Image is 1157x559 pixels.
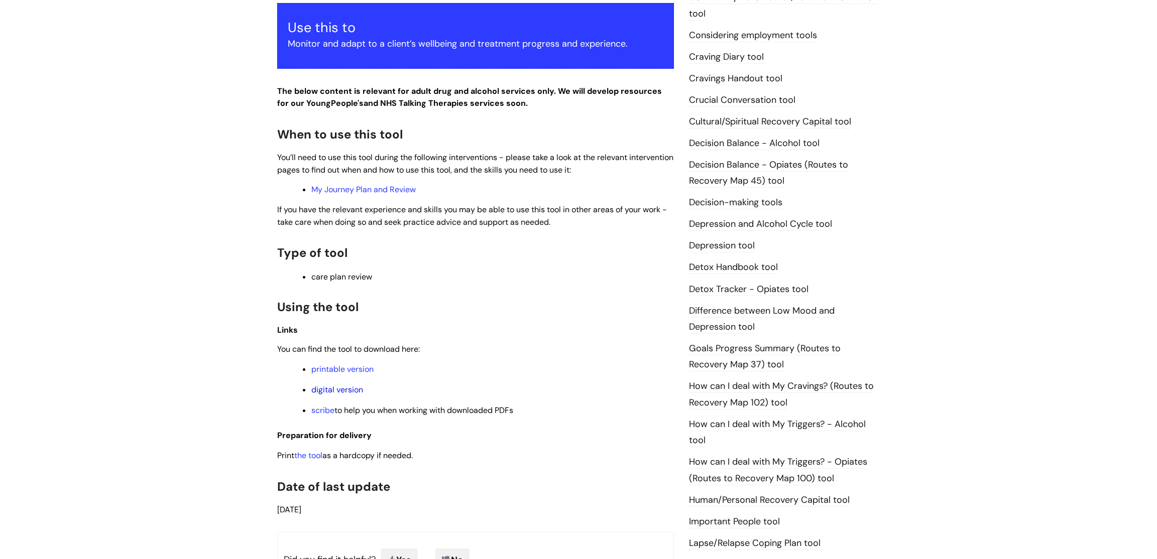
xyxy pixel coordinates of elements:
a: Decision-making tools [689,196,782,209]
span: Type of tool [277,245,348,260]
span: When to use this tool [277,126,403,142]
span: to help you when working with downloaded PDFs [311,405,513,415]
span: You can find the tool to download here: [277,344,420,354]
span: Date of last update [277,479,390,494]
p: Monitor and adapt to a client’s wellbeing and treatment progress and experience. [288,36,663,52]
span: Preparation for delivery [277,430,372,441]
a: Considering employment tools [689,29,817,42]
a: Difference between Low Mood and Depression tool [689,305,835,334]
a: the tool [294,450,322,461]
a: Depression tool [689,239,755,252]
span: You’ll need to use this tool during the following interventions - please take a look at the relev... [277,152,673,175]
a: Goals Progress Summary (Routes to Recovery Map 37) tool [689,342,841,371]
a: Decision Balance - Alcohol tool [689,137,820,150]
a: Human/Personal Recovery Capital tool [689,494,850,507]
span: care plan review [311,271,372,282]
a: Craving Diary tool [689,51,764,64]
h3: Use this to [288,20,663,36]
span: [DATE] [277,504,301,515]
a: Crucial Conversation tool [689,94,795,107]
a: My Journey Plan and Review [311,184,416,195]
a: How can I deal with My Triggers? - Opiates (Routes to Recovery Map 100) tool [689,456,867,485]
a: Important People tool [689,515,780,528]
strong: People's [331,98,364,108]
a: Detox Tracker - Opiates tool [689,283,808,296]
a: digital version [311,384,363,395]
a: Depression and Alcohol Cycle tool [689,218,832,231]
a: printable version [311,364,374,374]
strong: The below content is relevant for adult drug and alcohol services only. We will develop resources... [277,86,662,109]
a: How can I deal with My Cravings? (Routes to Recovery Map 102) tool [689,380,874,409]
a: scribe [311,405,334,415]
span: Print as a hardcopy if needed. [277,450,413,461]
a: Cultural/Spiritual Recovery Capital tool [689,115,851,128]
a: Decision Balance - Opiates (Routes to Recovery Map 45) tool [689,159,848,188]
a: Lapse/Relapse Coping Plan tool [689,537,821,550]
a: How can I deal with My Triggers? - Alcohol tool [689,418,866,447]
span: Using the tool [277,299,359,315]
a: Cravings Handout tool [689,72,782,85]
span: Links [277,325,298,335]
span: If you have the relevant experience and skills you may be able to use this tool in other areas of... [277,204,667,227]
a: Detox Handbook tool [689,261,778,274]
